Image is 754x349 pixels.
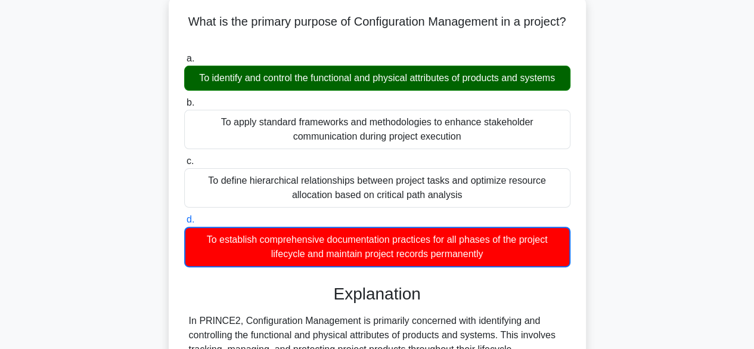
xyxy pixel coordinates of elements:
div: To define hierarchical relationships between project tasks and optimize resource allocation based... [184,168,570,208]
h5: What is the primary purpose of Configuration Management in a project? [183,14,572,44]
div: To establish comprehensive documentation practices for all phases of the project lifecycle and ma... [184,227,570,267]
h3: Explanation [191,284,563,304]
span: a. [187,53,194,63]
div: To apply standard frameworks and methodologies to enhance stakeholder communication during projec... [184,110,570,149]
span: b. [187,97,194,107]
span: c. [187,156,194,166]
span: d. [187,214,194,224]
div: To identify and control the functional and physical attributes of products and systems [184,66,570,91]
